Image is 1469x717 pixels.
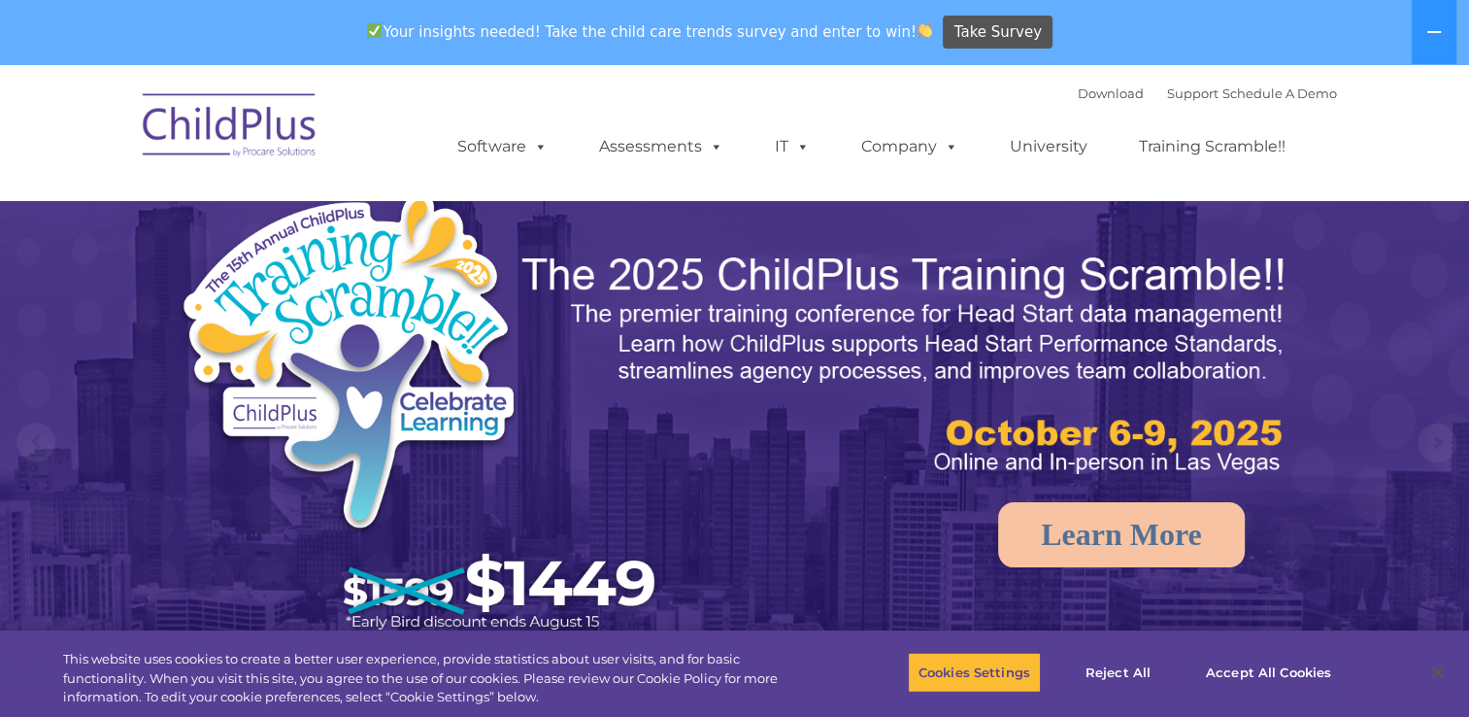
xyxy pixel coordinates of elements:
[270,208,352,222] span: Phone number
[1078,85,1337,101] font: |
[842,127,978,166] a: Company
[438,127,567,166] a: Software
[990,127,1107,166] a: University
[1078,85,1144,101] a: Download
[918,23,932,38] img: 👏
[270,128,329,143] span: Last name
[1417,651,1459,694] button: Close
[1222,85,1337,101] a: Schedule A Demo
[1195,652,1342,693] button: Accept All Cookies
[954,16,1042,50] span: Take Survey
[133,80,327,177] img: ChildPlus by Procare Solutions
[1057,652,1179,693] button: Reject All
[580,127,743,166] a: Assessments
[908,652,1041,693] button: Cookies Settings
[359,13,941,51] span: Your insights needed! Take the child care trends survey and enter to win!
[367,23,382,38] img: ✅
[943,16,1052,50] a: Take Survey
[1119,127,1305,166] a: Training Scramble!!
[63,650,808,707] div: This website uses cookies to create a better user experience, provide statistics about user visit...
[1167,85,1219,101] a: Support
[998,502,1245,567] a: Learn More
[755,127,829,166] a: IT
